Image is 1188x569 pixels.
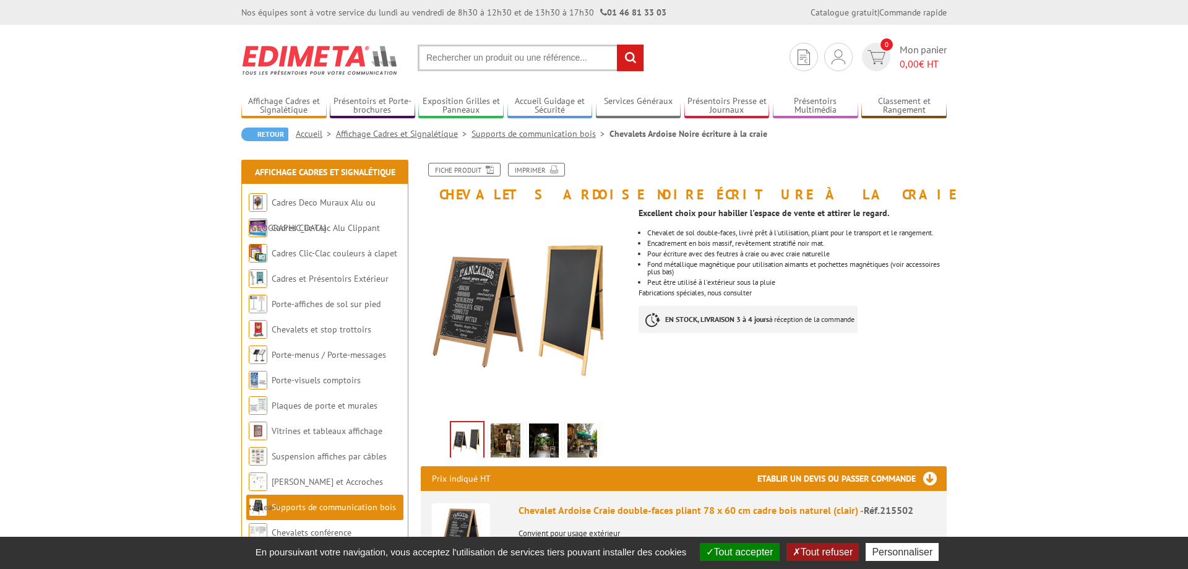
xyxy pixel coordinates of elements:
[249,345,267,364] img: Porte-menus / Porte-messages
[665,315,769,324] strong: EN STOCK, LIVRAISON 3 à 4 jours
[241,96,327,116] a: Affichage Cadres et Signalétique
[879,7,947,18] a: Commande rapide
[249,320,267,339] img: Chevalets et stop trottoirs
[471,128,609,139] a: Supports de communication bois
[255,167,395,178] a: Affichage Cadres et Signalétique
[861,96,947,116] a: Classement et Rangement
[272,451,387,462] a: Suspension affiches par câbles
[757,466,947,491] h3: Etablir un devis ou passer commande
[647,261,947,276] li: Fond métallique magnétique pour utilisation aimants et pochettes magnétiques (voir accessoires pl...
[249,193,267,212] img: Cadres Deco Muraux Alu ou Bois
[296,128,336,139] a: Accueil
[867,50,885,64] img: devis rapide
[418,45,644,71] input: Rechercher un produit ou une référence...
[249,396,267,415] img: Plaques de porte et murales
[249,197,376,233] a: Cadres Deco Muraux Alu ou [GEOGRAPHIC_DATA]
[272,273,389,284] a: Cadres et Présentoirs Extérieur
[272,222,380,233] a: Cadres Clic-Clac Alu Clippant
[900,57,947,71] span: € HT
[617,45,643,71] input: rechercher
[639,202,956,345] div: Fabrications spéciales, nous consulter
[811,6,947,19] div: |
[684,96,770,116] a: Présentoirs Presse et Journaux
[811,7,877,18] a: Catalogue gratuit
[639,306,858,333] p: à réception de la commande
[249,244,267,263] img: Cadres Clic-Clac couleurs à clapet
[249,476,383,513] a: [PERSON_NAME] et Accroches tableaux
[798,50,810,65] img: devis rapide
[647,250,947,258] li: Pour écriture avec des feutres à craie ou avec craie naturelle
[272,375,361,386] a: Porte-visuels comptoirs
[272,248,397,259] a: Cadres Clic-Clac couleurs à clapet
[600,7,666,18] strong: 01 46 81 33 03
[249,371,267,389] img: Porte-visuels comptoirs
[639,207,889,219] strong: Excellent choix pour habiller l'espace de vente et attirer le regard.
[773,96,858,116] a: Présentoirs Multimédia
[647,240,947,247] li: Encadrement en bois massif, revêtement stratifié noir mat.
[864,504,913,516] span: Réf.215502
[249,447,267,466] img: Suspension affiches par câbles
[866,543,939,561] button: Personnaliser (fenêtre modale)
[241,128,288,141] a: Retour
[418,96,504,116] a: Exposition Grilles et Panneaux
[609,128,767,140] li: Chevalets Ardoise Noire écriture à la craie
[272,425,382,437] a: Vitrines et tableaux affichage
[880,38,893,51] span: 0
[859,43,947,71] a: devis rapide 0 Mon panier 0,00€ HT
[249,422,267,440] img: Vitrines et tableaux affichage
[900,43,947,71] span: Mon panier
[272,502,396,513] a: Supports de communication bois
[272,298,381,310] a: Porte-affiches de sol sur pied
[241,6,666,19] div: Nos équipes sont à votre service du lundi au vendredi de 8h30 à 12h30 et de 13h30 à 17h30
[336,128,471,139] a: Affichage Cadres et Signalétique
[272,527,351,538] a: Chevalets conférence
[421,208,629,417] img: chevalet_ardoise_craie_double-faces_pliant_120x60cm_cadre_bois_naturel_215509_78x60cm_215502.png
[567,423,597,462] img: 215509_chevalet_ardoise_craie_tableau_noir-mise_en_scene.jpg
[786,543,859,561] button: Tout refuser
[432,503,490,562] img: Chevalet Ardoise Craie double-faces pliant 78 x 60 cm cadre bois naturel (clair)
[700,543,780,561] button: Tout accepter
[647,229,947,237] p: Chevalet de sol double-faces, livré prêt à l'utilisation, pliant pour le transport et le rangement.
[507,96,593,116] a: Accueil Guidage et Sécurité
[272,324,371,335] a: Chevalets et stop trottoirs
[832,50,845,64] img: devis rapide
[529,423,559,462] img: 215509_chevalet_ardoise_craie_tableau_noir.jpg
[900,58,919,70] span: 0,00
[249,269,267,288] img: Cadres et Présentoirs Extérieur
[519,503,936,518] div: Chevalet Ardoise Craie double-faces pliant 78 x 60 cm cadre bois naturel (clair) -
[241,37,399,83] img: Edimeta
[249,295,267,313] img: Porte-affiches de sol sur pied
[491,423,520,462] img: 215502_chevalet_ardoise_craie_tableau_noir-2.jpg
[508,163,565,176] a: Imprimer
[249,472,267,491] img: Cimaises et Accroches tableaux
[596,96,681,116] a: Services Généraux
[272,349,386,360] a: Porte-menus / Porte-messages
[249,523,267,542] img: Chevalets conférence
[451,422,483,461] img: chevalet_ardoise_craie_double-faces_pliant_120x60cm_cadre_bois_naturel_215509_78x60cm_215502.png
[330,96,415,116] a: Présentoirs et Porte-brochures
[428,163,501,176] a: Fiche produit
[249,547,693,557] span: En poursuivant votre navigation, vous acceptez l'utilisation de services tiers pouvant installer ...
[272,400,377,411] a: Plaques de porte et murales
[647,279,947,286] p: Peut être utilisé à l'extérieur sous la pluie
[432,466,491,491] p: Prix indiqué HT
